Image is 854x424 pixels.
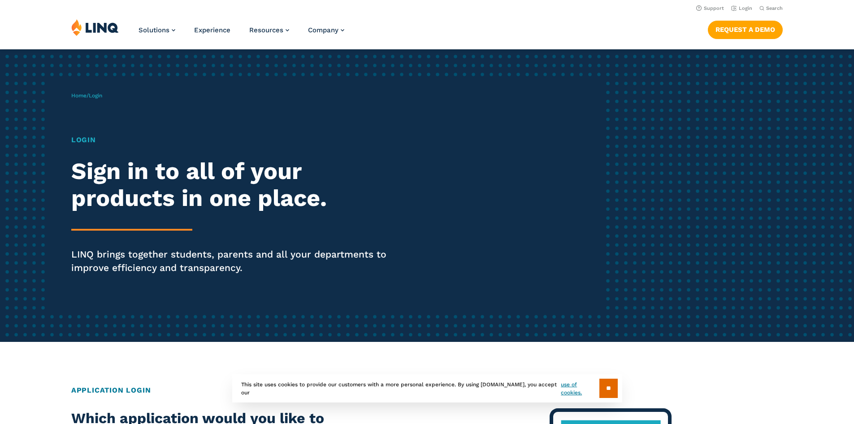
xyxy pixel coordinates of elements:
span: / [71,92,102,99]
a: Request a Demo [708,21,783,39]
a: use of cookies. [561,380,599,397]
span: Login [89,92,102,99]
span: Company [308,26,338,34]
div: This site uses cookies to provide our customers with a more personal experience. By using [DOMAIN... [232,374,622,402]
h2: Application Login [71,385,783,396]
button: Open Search Bar [759,5,783,12]
img: LINQ | K‑12 Software [71,19,119,36]
h1: Login [71,135,400,145]
nav: Button Navigation [708,19,783,39]
a: Login [731,5,752,11]
nav: Primary Navigation [139,19,344,48]
a: Support [696,5,724,11]
a: Resources [249,26,289,34]
a: Home [71,92,87,99]
a: Experience [194,26,230,34]
span: Search [766,5,783,11]
a: Solutions [139,26,175,34]
span: Resources [249,26,283,34]
h2: Sign in to all of your products in one place. [71,158,400,212]
p: LINQ brings together students, parents and all your departments to improve efficiency and transpa... [71,248,400,275]
span: Solutions [139,26,169,34]
a: Company [308,26,344,34]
